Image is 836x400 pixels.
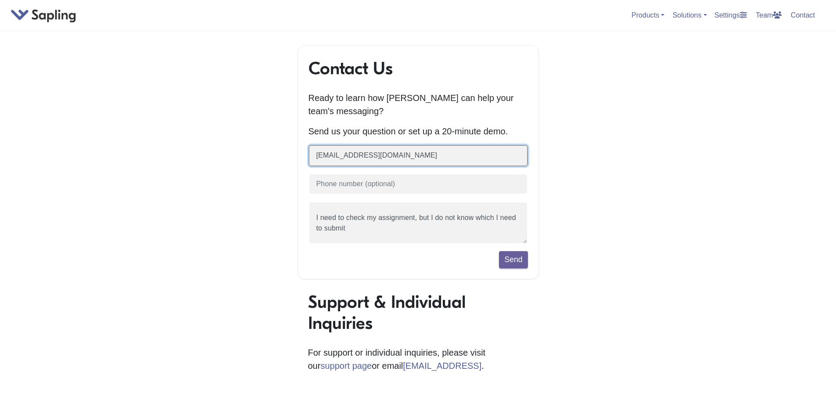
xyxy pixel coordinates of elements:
button: Send [499,251,527,268]
input: Business email (required) [309,145,528,166]
p: For support or individual inquiries, please visit our or email . [308,346,528,372]
a: Products [631,11,664,19]
h1: Support & Individual Inquiries [308,292,528,334]
p: Send us your question or set up a 20-minute demo. [309,125,528,138]
input: Phone number (optional) [309,173,528,195]
a: Contact [787,8,818,22]
a: Settings [711,8,750,22]
a: Team [752,8,785,22]
p: Ready to learn how [PERSON_NAME] can help your team's messaging? [309,91,528,118]
a: [EMAIL_ADDRESS] [403,361,481,371]
a: support page [320,361,372,371]
a: Solutions [673,11,707,19]
h1: Contact Us [309,58,528,79]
